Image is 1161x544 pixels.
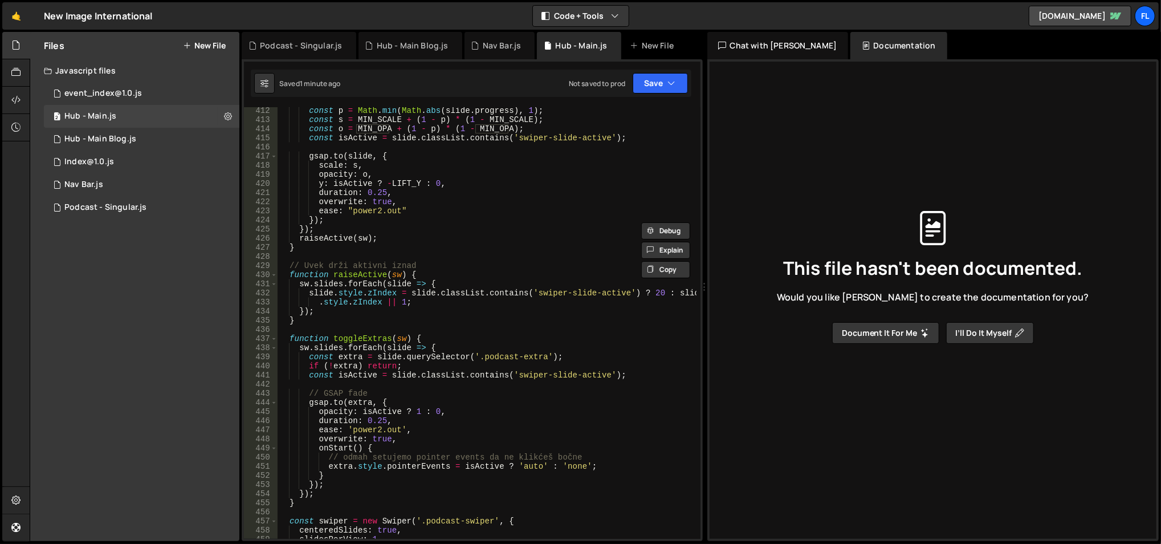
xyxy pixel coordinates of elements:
[44,9,153,23] div: New Image International
[2,2,30,30] a: 🤙
[244,480,278,489] div: 453
[244,143,278,152] div: 416
[64,88,142,99] div: event_index@1.0.js
[64,111,116,121] div: Hub - Main.js
[850,32,947,59] div: Documentation
[641,261,690,278] button: Copy
[44,128,239,151] div: 15795/46353.js
[44,105,239,128] div: 15795/46323.js
[44,151,239,173] div: 15795/44313.js
[244,133,278,143] div: 415
[783,259,1082,277] span: This file hasn't been documented.
[244,115,278,124] div: 413
[244,362,278,371] div: 440
[244,106,278,115] div: 412
[44,196,239,219] : 15795/46556.js
[244,234,278,243] div: 426
[244,425,278,435] div: 447
[707,32,849,59] div: Chat with [PERSON_NAME]
[244,279,278,289] div: 431
[533,6,629,26] button: Code + Tools
[244,444,278,453] div: 449
[64,157,114,167] div: Index@1.0.js
[244,270,278,279] div: 430
[244,325,278,334] div: 436
[946,322,1034,344] button: I’ll do it myself
[1135,6,1155,26] a: Fl
[244,343,278,352] div: 438
[244,389,278,398] div: 443
[244,188,278,197] div: 421
[244,298,278,307] div: 433
[641,222,690,239] button: Debug
[244,307,278,316] div: 434
[244,216,278,225] div: 424
[244,124,278,133] div: 414
[244,197,278,206] div: 422
[244,179,278,188] div: 420
[244,517,278,526] div: 457
[244,161,278,170] div: 418
[244,252,278,261] div: 428
[244,453,278,462] div: 450
[244,371,278,380] div: 441
[630,40,678,51] div: New File
[633,73,688,94] button: Save
[377,40,449,51] div: Hub - Main Blog.js
[244,407,278,416] div: 445
[244,508,278,517] div: 456
[260,40,342,51] div: Podcast - Singular.js
[244,398,278,407] div: 444
[44,173,239,196] div: 15795/46513.js
[44,39,64,52] h2: Files
[244,435,278,444] div: 448
[244,261,278,270] div: 429
[1029,6,1131,26] a: [DOMAIN_NAME]
[244,498,278,508] div: 455
[183,41,226,50] button: New File
[244,462,278,471] div: 451
[832,322,939,344] button: Document it for me
[244,152,278,161] div: 417
[244,170,278,179] div: 419
[279,79,341,88] div: Saved
[244,289,278,298] div: 432
[300,79,341,88] div: 1 minute ago
[244,489,278,498] div: 454
[483,40,522,51] div: Nav Bar.js
[64,180,103,190] div: Nav Bar.js
[556,40,608,51] div: Hub - Main.js
[244,352,278,362] div: 439
[244,225,278,234] div: 425
[64,202,146,213] div: Podcast - Singular.js
[777,291,1089,303] span: Would you like [PERSON_NAME] to create the documentation for you?
[244,471,278,480] div: 452
[244,416,278,425] div: 446
[244,526,278,535] div: 458
[244,243,278,252] div: 427
[30,59,239,82] div: Javascript files
[569,79,626,88] div: Not saved to prod
[54,113,60,122] span: 2
[244,535,278,544] div: 459
[641,242,690,259] button: Explain
[244,316,278,325] div: 435
[244,334,278,343] div: 437
[244,206,278,216] div: 423
[44,82,239,105] div: 15795/42190.js
[64,134,136,144] div: Hub - Main Blog.js
[244,380,278,389] div: 442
